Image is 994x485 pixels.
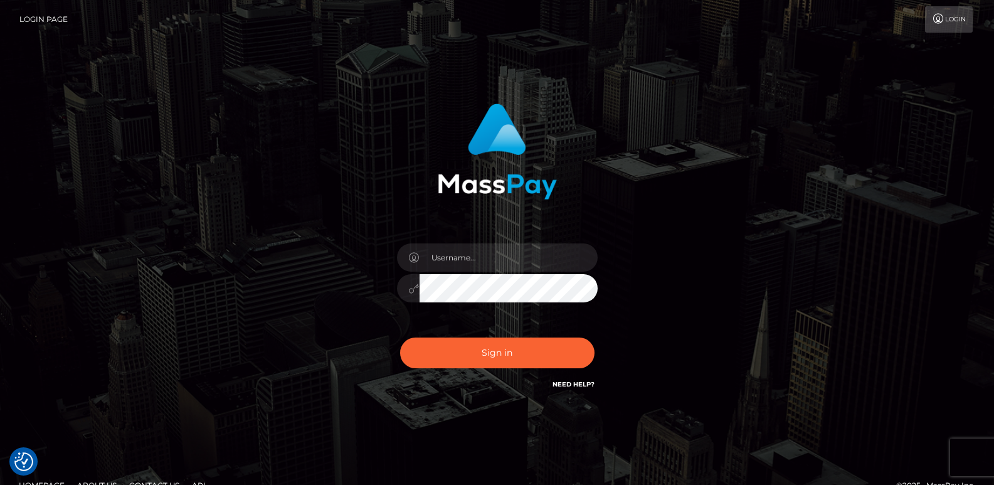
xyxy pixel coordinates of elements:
a: Need Help? [553,380,595,388]
input: Username... [420,243,598,272]
img: MassPay Login [438,104,557,200]
a: Login [925,6,973,33]
img: Revisit consent button [14,452,33,471]
button: Consent Preferences [14,452,33,471]
a: Login Page [19,6,68,33]
button: Sign in [400,338,595,368]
